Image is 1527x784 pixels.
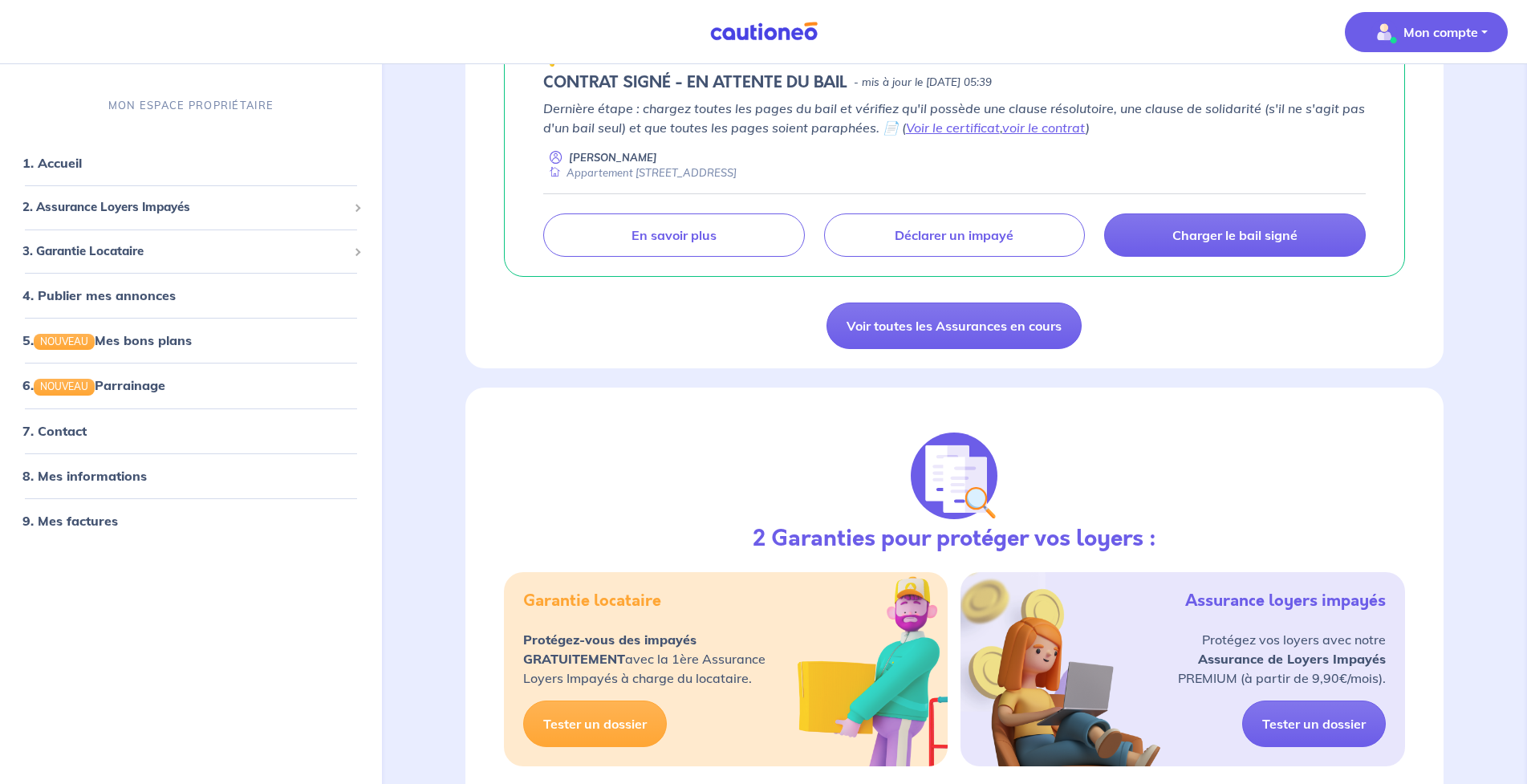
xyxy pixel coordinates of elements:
span: 2. Assurance Loyers Impayés [22,198,347,217]
div: 4. Publier mes annonces [6,279,376,311]
p: Dernière étape : chargez toutes les pages du bail et vérifiez qu'il possède une clause résolutoir... [543,99,1366,137]
h5: CONTRAT SIGNÉ - EN ATTENTE DU BAIL [543,73,847,92]
a: 5.NOUVEAUMes bons plans [22,332,192,348]
a: Voir le certificat [906,120,1000,136]
a: Déclarer un impayé [824,213,1086,257]
p: En savoir plus [632,227,717,243]
p: Protégez vos loyers avec notre PREMIUM (à partir de 9,90€/mois). [1178,630,1386,688]
p: Déclarer un impayé [895,227,1013,243]
div: state: CONTRACT-SIGNED, Context: NEW,MAYBE-CERTIFICATE,RELATIONSHIP,LESSOR-DOCUMENTS [543,73,1366,92]
h3: 2 Garanties pour protéger vos loyers : [753,526,1156,553]
a: 9. Mes factures [22,512,118,528]
a: 6.NOUVEAUParrainage [22,377,165,393]
p: avec la 1ère Assurance Loyers Impayés à charge du locataire. [523,630,766,688]
a: Tester un dossier [1242,701,1386,747]
a: voir le contrat [1002,120,1086,136]
strong: Protégez-vous des impayés GRATUITEMENT [523,632,696,667]
a: Voir toutes les Assurances en cours [826,303,1082,349]
div: 6.NOUVEAUParrainage [6,369,376,401]
div: 2. Assurance Loyers Impayés [6,192,376,223]
p: [PERSON_NAME] [569,150,657,165]
p: MON ESPACE PROPRIÉTAIRE [108,98,274,113]
strong: Assurance de Loyers Impayés [1198,651,1386,667]
button: illu_account_valid_menu.svgMon compte [1345,12,1508,52]
img: illu_account_valid_menu.svg [1371,19,1397,45]
span: 3. Garantie Locataire [22,242,347,260]
img: justif-loupe [911,433,997,519]
a: Charger le bail signé [1104,213,1366,257]
div: Appartement [STREET_ADDRESS] [543,165,737,181]
p: Charger le bail signé [1172,227,1298,243]
div: 3. Garantie Locataire [6,235,376,266]
div: 9. Mes factures [6,504,376,536]
h5: Garantie locataire [523,591,661,611]
div: 8. Mes informations [6,459,376,491]
div: 5.NOUVEAUMes bons plans [6,324,376,356]
a: En savoir plus [543,213,805,257]
div: 7. Contact [6,414,376,446]
a: 7. Contact [22,422,87,438]
p: - mis à jour le [DATE] 05:39 [854,75,992,91]
img: Cautioneo [704,22,824,42]
a: 4. Publier mes annonces [22,287,176,303]
a: Tester un dossier [523,701,667,747]
h5: Assurance loyers impayés [1185,591,1386,611]
a: 1. Accueil [22,155,82,171]
p: Mon compte [1403,22,1478,42]
div: 1. Accueil [6,147,376,179]
a: 8. Mes informations [22,467,147,483]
